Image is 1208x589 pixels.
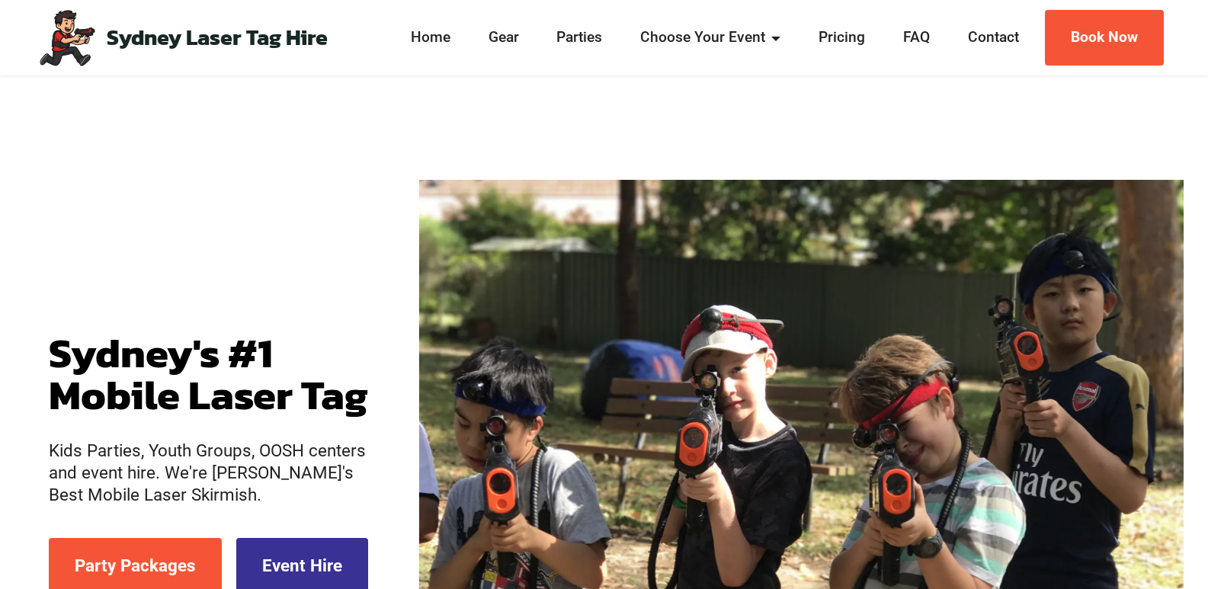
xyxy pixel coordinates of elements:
a: Book Now [1045,10,1164,66]
a: Parties [553,27,607,49]
a: Sydney Laser Tag Hire [107,27,328,49]
strong: Sydney's #1 Mobile Laser Tag [49,322,368,424]
a: Contact [963,27,1024,49]
a: FAQ [899,27,934,49]
a: Choose Your Event [636,27,786,49]
a: Home [406,27,455,49]
a: Pricing [814,27,870,49]
img: Mobile Laser Tag Parties Sydney [37,8,97,67]
a: Gear [484,27,524,49]
p: Kids Parties, Youth Groups, OOSH centers and event hire. We're [PERSON_NAME]'s Best Mobile Laser ... [49,440,370,506]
